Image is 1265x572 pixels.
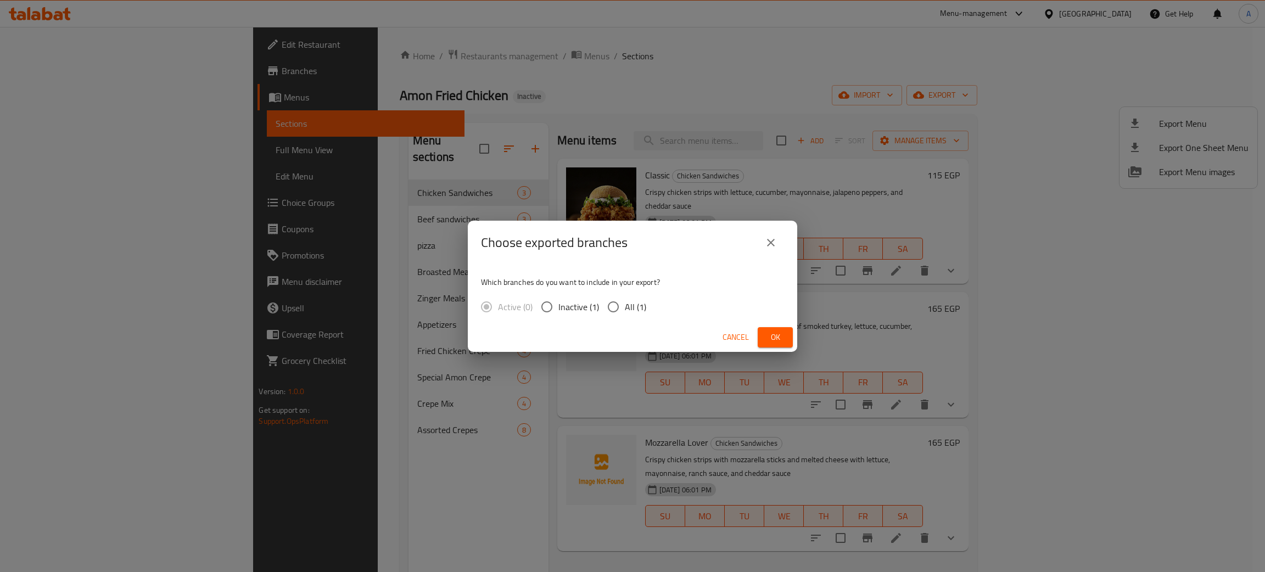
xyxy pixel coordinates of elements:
button: Cancel [718,327,753,347]
h2: Choose exported branches [481,234,628,251]
button: close [758,229,784,256]
p: Which branches do you want to include in your export? [481,277,784,288]
button: Ok [758,327,793,347]
span: Inactive (1) [558,300,599,313]
span: Active (0) [498,300,533,313]
span: All (1) [625,300,646,313]
span: Cancel [723,330,749,344]
span: Ok [766,330,784,344]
